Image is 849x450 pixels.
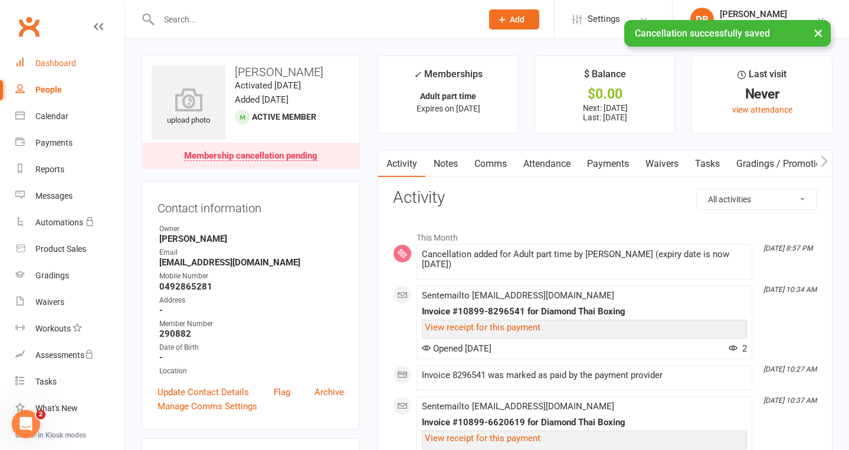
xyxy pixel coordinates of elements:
[159,257,344,268] strong: [EMAIL_ADDRESS][DOMAIN_NAME]
[158,197,344,215] h3: Contact information
[588,6,620,32] span: Settings
[159,342,344,353] div: Date of Birth
[12,410,40,438] iframe: Intercom live chat
[763,365,817,373] i: [DATE] 10:27 AM
[35,271,69,280] div: Gradings
[422,290,614,301] span: Sent email to [EMAIL_ADDRESS][DOMAIN_NAME]
[729,343,747,354] span: 2
[159,234,344,244] strong: [PERSON_NAME]
[159,295,344,306] div: Address
[36,410,45,419] span: 2
[546,88,664,100] div: $0.00
[808,20,829,45] button: ×
[152,88,225,127] div: upload photo
[510,15,525,24] span: Add
[35,191,73,201] div: Messages
[414,69,421,80] i: ✓
[425,322,540,333] a: View receipt for this payment
[393,225,817,244] li: This Month
[15,183,124,209] a: Messages
[15,103,124,130] a: Calendar
[35,165,64,174] div: Reports
[159,352,344,363] strong: -
[420,91,476,101] strong: Adult part time
[159,305,344,316] strong: -
[159,271,344,282] div: Mobile Number
[466,150,515,178] a: Comms
[728,150,840,178] a: Gradings / Promotions
[35,58,76,68] div: Dashboard
[15,369,124,395] a: Tasks
[314,385,344,399] a: Archive
[15,209,124,236] a: Automations
[422,307,747,317] div: Invoice #10899-8296541 for Diamond Thai Boxing
[159,281,344,292] strong: 0492865281
[393,189,817,207] h3: Activity
[235,80,301,91] time: Activated [DATE]
[274,385,290,399] a: Flag
[152,65,350,78] h3: [PERSON_NAME]
[35,111,68,121] div: Calendar
[35,138,73,147] div: Payments
[732,105,792,114] a: view attendance
[15,395,124,422] a: What's New
[417,104,480,113] span: Expires on [DATE]
[15,130,124,156] a: Payments
[690,8,714,31] div: DB
[35,324,71,333] div: Workouts
[35,350,94,360] div: Assessments
[14,12,44,41] a: Clubworx
[425,150,466,178] a: Notes
[159,247,344,258] div: Email
[15,289,124,316] a: Waivers
[720,19,798,30] div: Diamond Thai Boxing
[35,403,78,413] div: What's New
[414,67,483,88] div: Memberships
[378,150,425,178] a: Activity
[15,262,124,289] a: Gradings
[763,285,817,294] i: [DATE] 10:34 AM
[15,77,124,103] a: People
[35,85,62,94] div: People
[763,396,817,405] i: [DATE] 10:37 AM
[15,236,124,262] a: Product Sales
[159,224,344,235] div: Owner
[489,9,539,29] button: Add
[35,244,86,254] div: Product Sales
[155,11,474,28] input: Search...
[158,399,257,413] a: Manage Comms Settings
[546,103,664,122] p: Next: [DATE] Last: [DATE]
[15,342,124,369] a: Assessments
[35,297,64,307] div: Waivers
[737,67,786,88] div: Last visit
[158,385,249,399] a: Update Contact Details
[720,9,798,19] div: [PERSON_NAME]
[703,88,821,100] div: Never
[35,377,57,386] div: Tasks
[584,67,626,88] div: $ Balance
[159,318,344,330] div: Member Number
[184,152,317,161] div: Membership cancellation pending
[15,156,124,183] a: Reports
[252,112,316,121] span: Active member
[159,329,344,339] strong: 290882
[15,316,124,342] a: Workouts
[687,150,728,178] a: Tasks
[637,150,687,178] a: Waivers
[422,343,491,354] span: Opened [DATE]
[422,249,747,270] div: Cancellation added for Adult part time by [PERSON_NAME] (expiry date is now [DATE])
[422,418,747,428] div: Invoice #10899-6620619 for Diamond Thai Boxing
[235,94,289,105] time: Added [DATE]
[763,244,812,252] i: [DATE] 8:57 PM
[624,20,831,47] div: Cancellation successfully saved
[422,401,614,412] span: Sent email to [EMAIL_ADDRESS][DOMAIN_NAME]
[515,150,579,178] a: Attendance
[15,50,124,77] a: Dashboard
[35,218,83,227] div: Automations
[159,366,344,377] div: Location
[425,433,540,444] a: View receipt for this payment
[579,150,637,178] a: Payments
[422,370,747,380] div: Invoice 8296541 was marked as paid by the payment provider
